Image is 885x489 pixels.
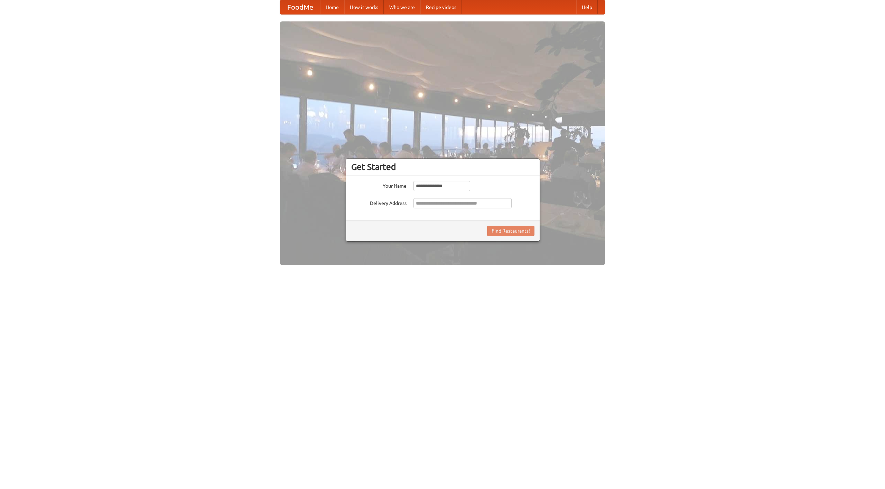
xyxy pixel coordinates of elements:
label: Your Name [351,181,407,189]
a: Help [576,0,598,14]
a: Who we are [384,0,420,14]
h3: Get Started [351,162,534,172]
a: Home [320,0,344,14]
label: Delivery Address [351,198,407,207]
a: How it works [344,0,384,14]
a: FoodMe [280,0,320,14]
button: Find Restaurants! [487,226,534,236]
a: Recipe videos [420,0,462,14]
